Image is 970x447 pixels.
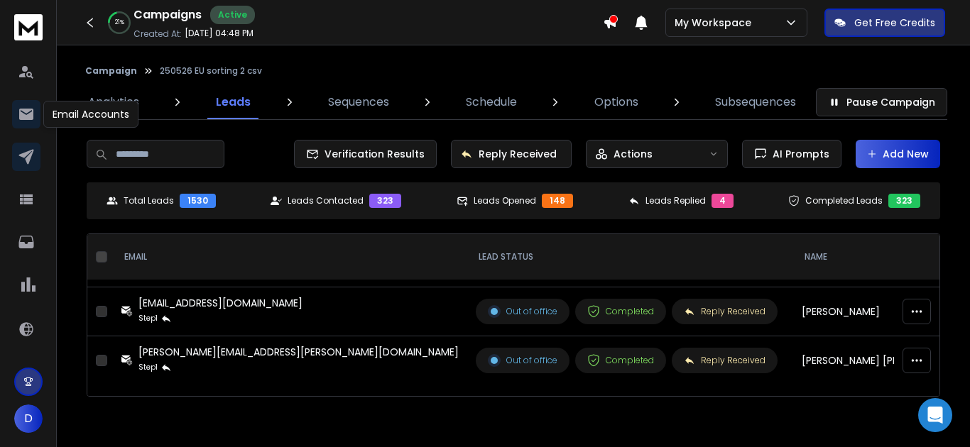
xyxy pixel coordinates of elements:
span: AI Prompts [767,147,829,161]
td: [PERSON_NAME] [PERSON_NAME] [793,336,969,385]
div: Completed [587,305,654,318]
th: NAME [793,234,969,280]
p: Leads Contacted [288,195,364,206]
button: D [14,404,43,433]
a: Subsequences [707,85,805,119]
button: Verification Results [294,140,437,168]
p: Actions [614,147,653,161]
p: Step 1 [138,311,158,326]
td: [PERSON_NAME] [793,287,969,336]
th: LEAD STATUS [467,234,793,280]
a: Leads [207,85,259,119]
p: [DATE] 04:48 PM [185,28,254,39]
button: Add New [856,140,940,168]
div: Out of office [488,354,557,367]
a: Options [586,85,647,119]
button: Pause Campaign [816,88,947,116]
p: Step 1 [138,360,158,375]
p: Total Leads [124,195,174,206]
span: Verification Results [319,147,425,161]
div: Email Accounts [43,101,138,128]
p: My Workspace [675,16,757,30]
div: 323 [888,194,920,208]
a: Schedule [457,85,525,119]
p: 250526 EU sorting 2 csv [160,65,262,77]
p: Completed Leads [805,195,883,206]
p: Created At: [133,28,182,40]
p: Analytics [88,94,139,111]
p: Options [594,94,638,111]
a: Sequences [320,85,398,119]
button: Get Free Credits [824,9,945,37]
div: Active [210,6,255,24]
p: Subsequences [715,94,796,111]
p: Get Free Credits [854,16,935,30]
p: Leads [216,94,251,111]
p: Reply Received [479,147,557,161]
div: Completed [587,354,654,367]
div: [EMAIL_ADDRESS][DOMAIN_NAME] [138,296,303,310]
div: 148 [542,194,573,208]
button: Campaign [85,65,137,77]
h1: Campaigns [133,6,202,23]
div: Open Intercom Messenger [918,398,952,432]
div: [PERSON_NAME][EMAIL_ADDRESS][PERSON_NAME][DOMAIN_NAME] [138,345,459,359]
p: Leads Replied [645,195,706,206]
button: AI Prompts [742,140,841,168]
div: Reply Received [684,355,765,366]
p: 21 % [115,18,124,27]
div: 323 [369,194,401,208]
div: 1530 [180,194,216,208]
div: 4 [712,194,734,208]
div: Out of office [488,305,557,318]
p: Leads Opened [474,195,536,206]
a: Analytics [80,85,148,119]
p: Sequences [328,94,389,111]
img: logo [14,14,43,40]
div: Reply Received [684,306,765,317]
th: EMAIL [113,234,467,280]
p: Schedule [466,94,517,111]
